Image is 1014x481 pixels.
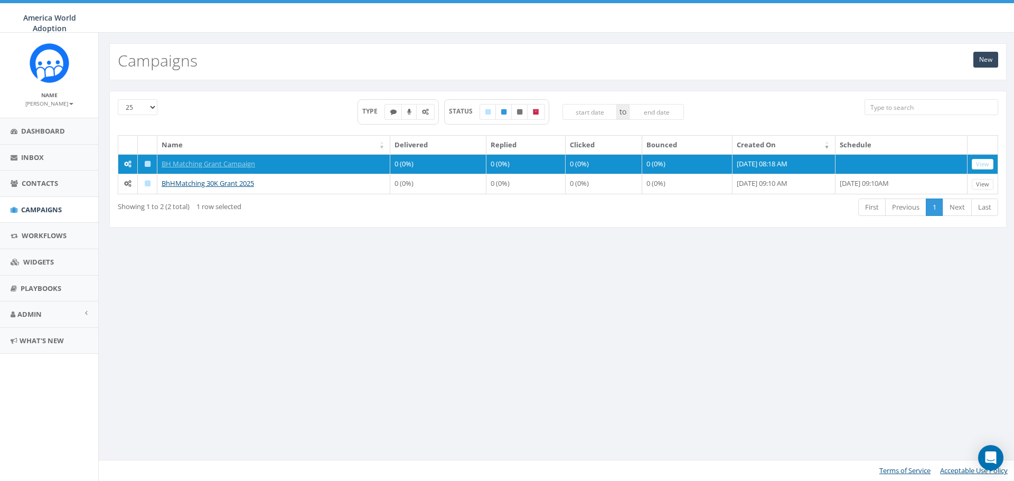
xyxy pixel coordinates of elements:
[858,199,886,216] a: First
[21,284,61,293] span: Playbooks
[486,154,566,174] td: 0 (0%)
[21,153,44,162] span: Inbox
[629,104,684,120] input: end date
[390,174,486,194] td: 0 (0%)
[23,257,54,267] span: Widgets
[118,197,475,212] div: Showing 1 to 2 (2 total)
[978,445,1003,470] div: Open Intercom Messenger
[511,104,528,120] label: Unpublished
[21,205,62,214] span: Campaigns
[145,180,151,187] i: Draft
[449,107,480,116] span: STATUS
[407,109,411,115] i: Ringless Voice Mail
[124,161,132,167] i: Automated Message
[17,309,42,319] span: Admin
[943,199,972,216] a: Next
[390,154,486,174] td: 0 (0%)
[527,104,545,120] label: Archived
[145,161,151,167] i: Draft
[835,174,968,194] td: [DATE] 09:10AM
[865,99,998,115] input: Type to search
[973,52,998,68] a: New
[157,136,390,154] th: Name: activate to sort column ascending
[486,174,566,194] td: 0 (0%)
[485,109,491,115] i: Draft
[401,104,417,120] label: Ringless Voice Mail
[480,104,496,120] label: Draft
[733,154,835,174] td: [DATE] 08:18 AM
[124,180,132,187] i: Automated Message
[971,199,998,216] a: Last
[486,136,566,154] th: Replied
[25,98,73,108] a: [PERSON_NAME]
[384,104,402,120] label: Text SMS
[835,136,968,154] th: Schedule
[566,136,642,154] th: Clicked
[972,179,993,190] a: View
[566,154,642,174] td: 0 (0%)
[162,159,255,168] a: BH Matching Grant Campaign
[41,91,58,99] small: Name
[879,466,931,475] a: Terms of Service
[23,13,76,33] span: America World Adoption
[196,202,241,211] span: 1 row selected
[566,174,642,194] td: 0 (0%)
[885,199,926,216] a: Previous
[733,174,835,194] td: [DATE] 09:10 AM
[562,104,617,120] input: start date
[21,126,65,136] span: Dashboard
[501,109,506,115] i: Published
[422,109,429,115] i: Automated Message
[642,174,733,194] td: 0 (0%)
[22,178,58,188] span: Contacts
[118,52,198,69] h2: Campaigns
[642,136,733,154] th: Bounced
[20,336,64,345] span: What's New
[940,466,1008,475] a: Acceptable Use Policy
[25,100,73,107] small: [PERSON_NAME]
[390,109,397,115] i: Text SMS
[517,109,522,115] i: Unpublished
[495,104,512,120] label: Published
[30,43,69,83] img: Rally_Corp_Icon.png
[642,154,733,174] td: 0 (0%)
[416,104,435,120] label: Automated Message
[617,104,629,120] span: to
[162,178,254,188] a: BhHMatching 30K Grant 2025
[926,199,943,216] a: 1
[22,231,67,240] span: Workflows
[362,107,385,116] span: TYPE
[972,159,993,170] a: View
[390,136,486,154] th: Delivered
[733,136,835,154] th: Created On: activate to sort column ascending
